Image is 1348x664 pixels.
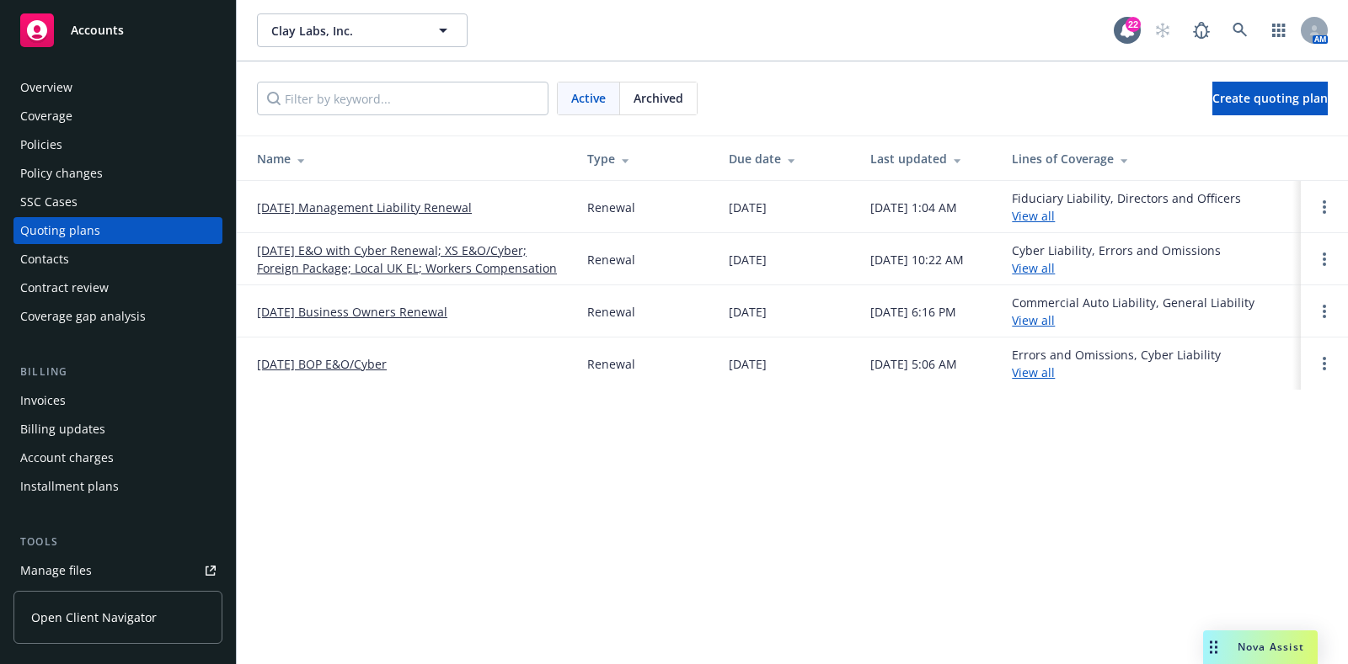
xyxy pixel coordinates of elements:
div: [DATE] 5:06 AM [870,355,957,373]
span: Archived [634,89,683,107]
div: [DATE] [729,251,767,268]
div: Cyber Liability, Errors and Omissions [1012,242,1221,277]
a: Coverage gap analysis [13,303,222,330]
div: 22 [1126,17,1141,32]
button: Clay Labs, Inc. [257,13,468,47]
div: Last updated [870,150,985,167]
div: Due date [729,150,843,167]
a: Manage files [13,557,222,584]
div: Contacts [20,246,69,273]
a: [DATE] Business Owners Renewal [257,303,447,321]
a: Contract review [13,274,222,301]
a: Overview [13,74,222,101]
span: Accounts [71,24,124,37]
div: Overview [20,74,72,101]
div: Account charges [20,444,114,471]
div: SSC Cases [20,189,78,215]
div: [DATE] 1:04 AM [870,199,957,216]
div: [DATE] 10:22 AM [870,251,964,268]
a: Open options [1314,301,1335,321]
span: Create quoting plan [1212,90,1328,106]
div: [DATE] [729,303,767,321]
div: Invoices [20,387,66,414]
a: [DATE] E&O with Cyber Renewal; XS E&O/Cyber; Foreign Package; Local UK EL; Workers Compensation [257,242,560,277]
span: Active [571,89,606,107]
div: Coverage gap analysis [20,303,146,330]
div: [DATE] [729,199,767,216]
a: Start snowing [1146,13,1179,47]
div: Renewal [587,251,635,268]
div: [DATE] 6:16 PM [870,303,956,321]
a: Quoting plans [13,217,222,244]
a: Policies [13,131,222,158]
div: Errors and Omissions, Cyber Liability [1012,346,1221,381]
a: SSC Cases [13,189,222,215]
a: Installment plans [13,473,222,500]
a: View all [1012,364,1055,380]
div: Policies [20,131,62,158]
div: Contract review [20,274,109,301]
input: Filter by keyword... [257,82,548,115]
span: Open Client Navigator [31,608,157,626]
a: View all [1012,312,1055,328]
a: Report a Bug [1185,13,1218,47]
div: Policy changes [20,160,103,187]
a: Billing updates [13,416,222,443]
div: Drag to move [1203,630,1224,664]
a: Create quoting plan [1212,82,1328,115]
a: Invoices [13,387,222,414]
div: Manage files [20,557,92,584]
button: Nova Assist [1203,630,1318,664]
div: Renewal [587,355,635,373]
div: Lines of Coverage [1012,150,1287,167]
a: [DATE] BOP E&O/Cyber [257,355,387,373]
div: Name [257,150,560,167]
a: Coverage [13,103,222,130]
div: Billing [13,364,222,380]
a: Account charges [13,444,222,471]
a: Open options [1314,353,1335,374]
div: Renewal [587,199,635,216]
a: Open options [1314,197,1335,217]
div: Commercial Auto Liability, General Liability [1012,294,1254,329]
a: View all [1012,260,1055,276]
span: Nova Assist [1238,640,1304,654]
div: Type [587,150,702,167]
div: Coverage [20,103,72,130]
div: Tools [13,534,222,550]
div: Installment plans [20,473,119,500]
a: Switch app [1262,13,1296,47]
a: Search [1223,13,1257,47]
a: [DATE] Management Liability Renewal [257,199,472,216]
div: Fiduciary Liability, Directors and Officers [1012,189,1241,225]
div: Billing updates [20,416,105,443]
a: Policy changes [13,160,222,187]
a: Open options [1314,249,1335,269]
div: Quoting plans [20,217,100,244]
a: Contacts [13,246,222,273]
div: [DATE] [729,355,767,373]
span: Clay Labs, Inc. [271,22,417,40]
a: View all [1012,208,1055,224]
div: Renewal [587,303,635,321]
a: Accounts [13,7,222,54]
